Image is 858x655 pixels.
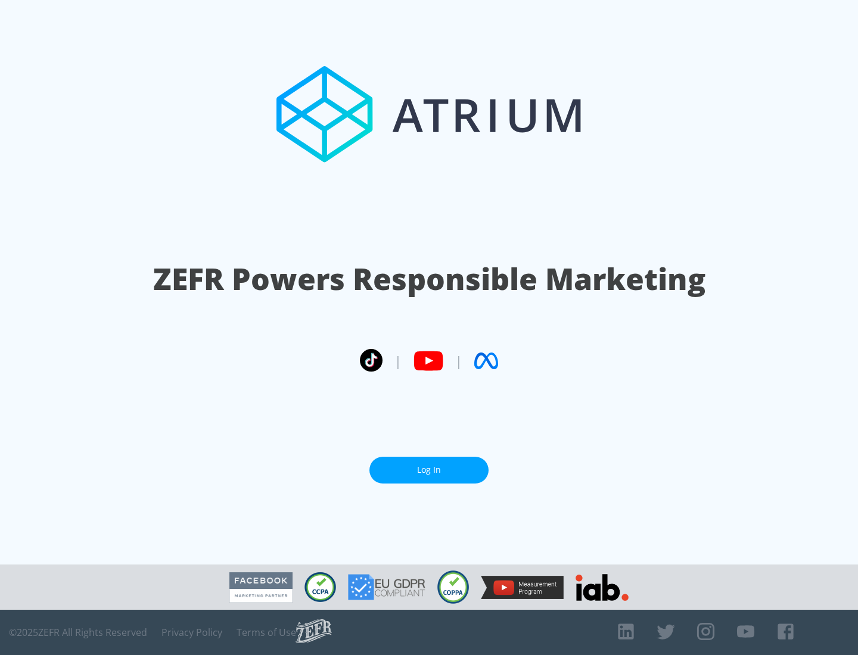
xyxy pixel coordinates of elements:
h1: ZEFR Powers Responsible Marketing [153,258,705,300]
a: Log In [369,457,489,484]
img: Facebook Marketing Partner [229,572,293,603]
img: COPPA Compliant [437,570,469,604]
img: YouTube Measurement Program [481,576,564,599]
span: | [394,352,402,370]
span: | [455,352,462,370]
img: CCPA Compliant [304,572,336,602]
img: GDPR Compliant [348,574,425,600]
span: © 2025 ZEFR All Rights Reserved [9,626,147,638]
a: Terms of Use [237,626,296,638]
img: IAB [576,574,629,601]
a: Privacy Policy [161,626,222,638]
